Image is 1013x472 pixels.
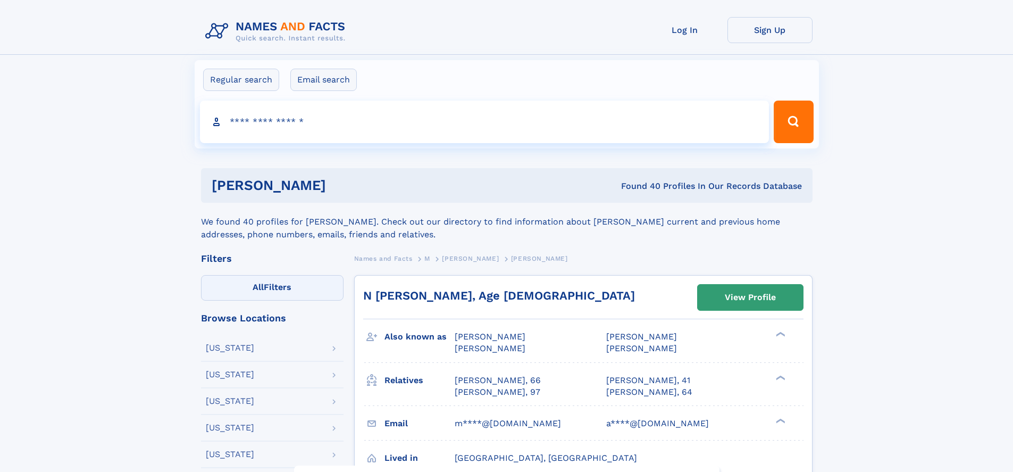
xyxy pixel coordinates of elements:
[206,370,254,379] div: [US_STATE]
[773,417,786,424] div: ❯
[725,285,776,310] div: View Profile
[206,450,254,459] div: [US_STATE]
[201,275,344,301] label: Filters
[212,179,474,192] h1: [PERSON_NAME]
[201,254,344,263] div: Filters
[698,285,803,310] a: View Profile
[424,255,430,262] span: M
[773,374,786,381] div: ❯
[455,386,540,398] a: [PERSON_NAME], 97
[773,331,786,338] div: ❯
[253,282,264,292] span: All
[384,449,455,467] h3: Lived in
[455,343,525,353] span: [PERSON_NAME]
[201,17,354,46] img: Logo Names and Facts
[354,252,413,265] a: Names and Facts
[384,328,455,346] h3: Also known as
[473,180,802,192] div: Found 40 Profiles In Our Records Database
[442,252,499,265] a: [PERSON_NAME]
[455,332,525,342] span: [PERSON_NAME]
[384,415,455,433] h3: Email
[290,69,357,91] label: Email search
[727,17,813,43] a: Sign Up
[206,397,254,405] div: [US_STATE]
[455,453,637,463] span: [GEOGRAPHIC_DATA], [GEOGRAPHIC_DATA]
[455,375,541,386] a: [PERSON_NAME], 66
[606,375,690,386] a: [PERSON_NAME], 41
[206,344,254,352] div: [US_STATE]
[606,343,677,353] span: [PERSON_NAME]
[200,101,769,143] input: search input
[206,424,254,432] div: [US_STATE]
[363,289,635,302] a: N [PERSON_NAME], Age [DEMOGRAPHIC_DATA]
[774,101,813,143] button: Search Button
[442,255,499,262] span: [PERSON_NAME]
[606,332,677,342] span: [PERSON_NAME]
[606,386,692,398] a: [PERSON_NAME], 64
[642,17,727,43] a: Log In
[201,313,344,323] div: Browse Locations
[203,69,279,91] label: Regular search
[201,203,813,241] div: We found 40 profiles for [PERSON_NAME]. Check out our directory to find information about [PERSON...
[424,252,430,265] a: M
[384,371,455,390] h3: Relatives
[511,255,568,262] span: [PERSON_NAME]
